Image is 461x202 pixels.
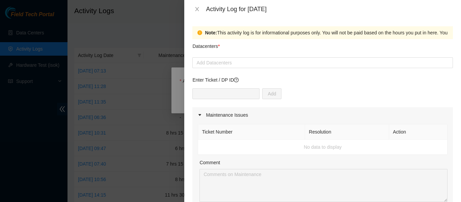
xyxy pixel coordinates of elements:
[194,6,200,12] span: close
[192,107,453,123] div: Maintenance Issues
[205,29,217,36] strong: Note:
[206,5,453,13] div: Activity Log for [DATE]
[192,6,202,12] button: Close
[197,30,202,35] span: exclamation-circle
[199,159,220,166] label: Comment
[199,169,448,202] textarea: Comment
[262,88,281,99] button: Add
[198,113,202,117] span: caret-right
[305,124,389,140] th: Resolution
[198,140,448,155] td: No data to display
[234,78,239,82] span: question-circle
[389,124,448,140] th: Action
[198,124,305,140] th: Ticket Number
[192,76,453,84] p: Enter Ticket / DP ID
[192,39,220,50] p: Datacenters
